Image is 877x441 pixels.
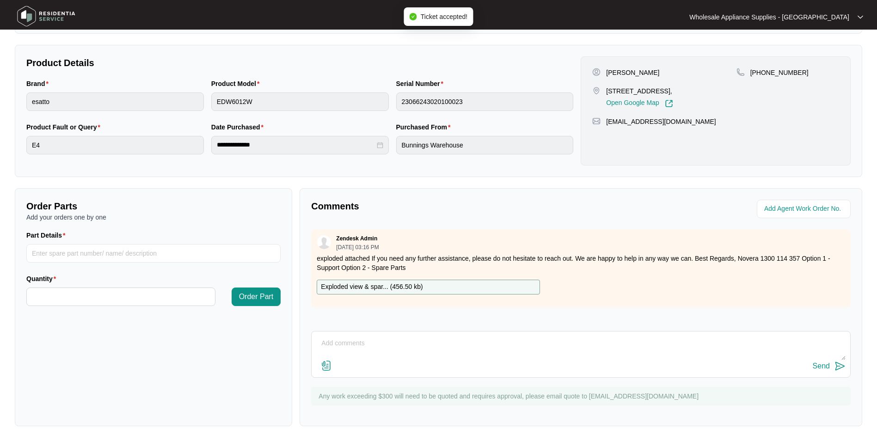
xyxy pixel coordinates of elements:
[396,136,574,154] input: Purchased From
[665,99,673,108] img: Link-External
[317,254,845,272] p: exploded attached If you need any further assistance, please do not hesitate to reach out. We are...
[750,68,809,77] p: [PHONE_NUMBER]
[26,92,204,111] input: Brand
[858,15,863,19] img: dropdown arrow
[606,68,659,77] p: [PERSON_NAME]
[592,117,601,125] img: map-pin
[27,288,215,306] input: Quantity
[211,92,389,111] input: Product Model
[26,122,104,132] label: Product Fault or Query
[396,122,454,132] label: Purchased From
[764,203,845,214] input: Add Agent Work Order No.
[813,360,846,373] button: Send
[410,13,417,20] span: check-circle
[606,117,716,126] p: [EMAIL_ADDRESS][DOMAIN_NAME]
[736,68,745,76] img: map-pin
[239,291,274,302] span: Order Part
[319,392,846,401] p: Any work exceeding $300 will need to be quoted and requires approval, please email quote to [EMAI...
[834,361,846,372] img: send-icon.svg
[606,86,673,96] p: [STREET_ADDRESS],
[421,13,467,20] span: Ticket accepted!
[211,79,264,88] label: Product Model
[396,79,447,88] label: Serial Number
[26,213,281,222] p: Add your orders one by one
[26,231,69,240] label: Part Details
[26,274,60,283] label: Quantity
[211,122,267,132] label: Date Purchased
[26,136,204,154] input: Product Fault or Query
[26,244,281,263] input: Part Details
[311,200,574,213] p: Comments
[321,360,332,371] img: file-attachment-doc.svg
[232,288,281,306] button: Order Part
[26,79,52,88] label: Brand
[217,140,375,150] input: Date Purchased
[592,68,601,76] img: user-pin
[336,235,377,242] p: Zendesk Admin
[321,282,423,292] p: Exploded view & spar... ( 456.50 kb )
[813,362,830,370] div: Send
[396,92,574,111] input: Serial Number
[592,86,601,95] img: map-pin
[14,2,79,30] img: residentia service logo
[317,235,331,249] img: user.svg
[336,245,379,250] p: [DATE] 03:16 PM
[26,200,281,213] p: Order Parts
[26,56,573,69] p: Product Details
[606,99,673,108] a: Open Google Map
[689,12,849,22] p: Wholesale Appliance Supplies - [GEOGRAPHIC_DATA]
